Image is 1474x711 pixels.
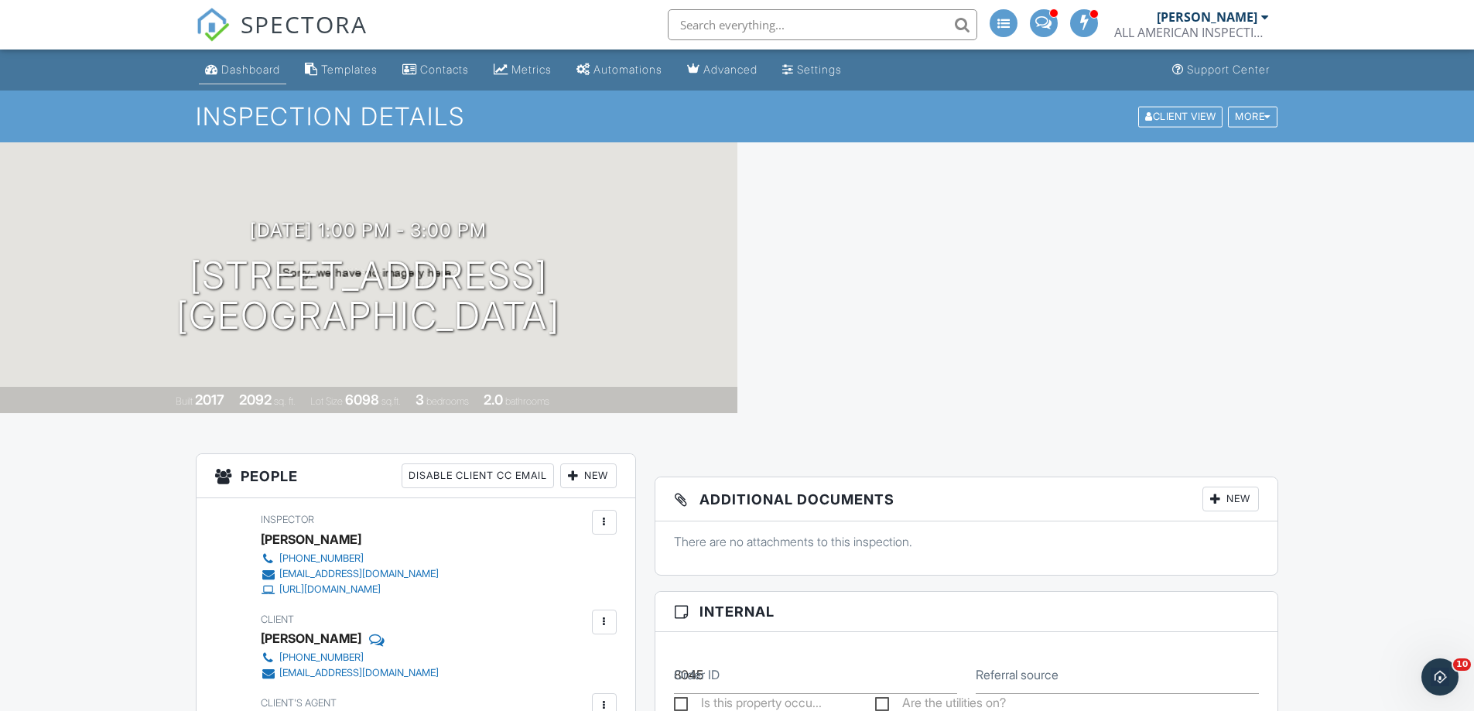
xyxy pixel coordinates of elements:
div: Disable Client CC Email [402,463,554,488]
a: Advanced [681,56,764,84]
span: sq.ft. [381,395,401,407]
div: [PERSON_NAME] [261,528,361,551]
div: [PHONE_NUMBER] [279,651,364,664]
label: Referral source [976,666,1058,683]
a: [PHONE_NUMBER] [261,551,439,566]
h3: Internal [655,592,1278,632]
a: [URL][DOMAIN_NAME] [261,582,439,597]
span: 10 [1453,658,1471,671]
div: 2092 [239,391,272,408]
a: Contacts [396,56,475,84]
div: Advanced [703,63,758,76]
div: Support Center [1187,63,1270,76]
span: Inspector [261,514,314,525]
div: [PERSON_NAME] [1157,9,1257,25]
div: Client View [1138,106,1223,127]
a: Dashboard [199,56,286,84]
a: Templates [299,56,384,84]
input: Search everything... [668,9,977,40]
span: Client [261,614,294,625]
div: Automations [593,63,662,76]
span: Client's Agent [261,697,337,709]
div: Dashboard [221,63,280,76]
div: Metrics [511,63,552,76]
div: More [1228,106,1277,127]
h3: [DATE] 1:00 pm - 3:00 pm [250,220,487,241]
h3: People [197,454,635,498]
div: [PERSON_NAME] [261,627,361,650]
h1: [STREET_ADDRESS] [GEOGRAPHIC_DATA] [176,255,560,337]
span: bedrooms [426,395,469,407]
div: 3 [416,391,424,408]
span: Built [176,395,193,407]
a: Metrics [487,56,558,84]
a: Support Center [1166,56,1276,84]
div: Contacts [420,63,469,76]
div: [EMAIL_ADDRESS][DOMAIN_NAME] [279,568,439,580]
a: [EMAIL_ADDRESS][DOMAIN_NAME] [261,665,439,681]
iframe: Intercom live chat [1421,658,1459,696]
img: The Best Home Inspection Software - Spectora [196,8,230,42]
a: [EMAIL_ADDRESS][DOMAIN_NAME] [261,566,439,582]
div: 2017 [195,391,224,408]
div: [EMAIL_ADDRESS][DOMAIN_NAME] [279,667,439,679]
div: 2.0 [484,391,503,408]
span: bathrooms [505,395,549,407]
div: 6098 [345,391,379,408]
h3: Additional Documents [655,477,1278,521]
div: [PHONE_NUMBER] [279,552,364,565]
div: ALL AMERICAN INSPECTION SERVICES [1114,25,1269,40]
span: Lot Size [310,395,343,407]
label: Order ID [674,666,720,683]
a: SPECTORA [196,21,368,53]
div: Settings [797,63,842,76]
a: [PHONE_NUMBER] [261,650,439,665]
a: Automations (Advanced) [570,56,669,84]
span: SPECTORA [241,8,368,40]
span: sq. ft. [274,395,296,407]
div: New [1202,487,1259,511]
div: Templates [321,63,378,76]
a: Client View [1137,110,1226,121]
div: [URL][DOMAIN_NAME] [279,583,381,596]
p: There are no attachments to this inspection. [674,533,1260,550]
div: New [560,463,617,488]
a: Settings [776,56,848,84]
h1: Inspection Details [196,103,1279,130]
